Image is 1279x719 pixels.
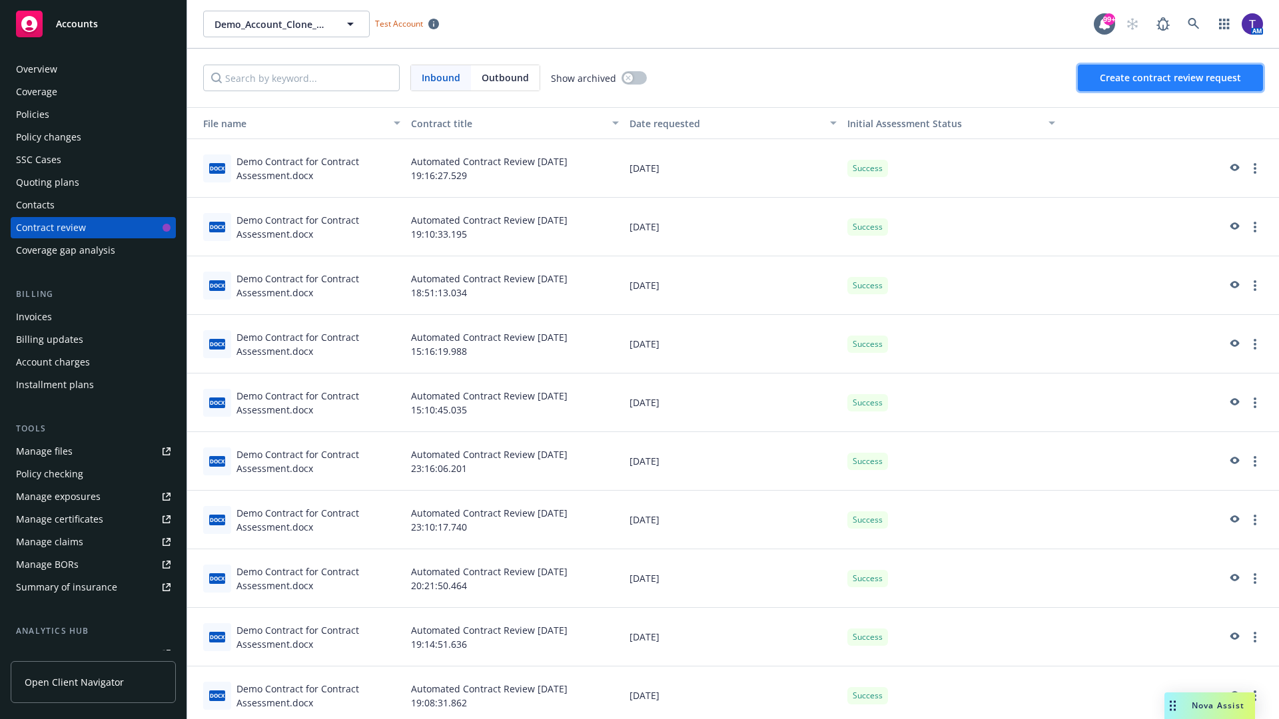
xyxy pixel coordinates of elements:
div: Toggle SortBy [847,117,1041,130]
span: docx [209,690,225,700]
span: Success [853,514,883,526]
div: Coverage gap analysis [16,240,115,261]
span: docx [209,280,225,290]
a: Accounts [11,5,176,43]
div: Demo Contract for Contract Assessment.docx [236,506,400,534]
input: Search by keyword... [203,65,400,91]
div: Automated Contract Review [DATE] 19:16:27.529 [406,139,624,198]
a: preview [1226,160,1242,176]
div: Manage files [16,441,73,462]
span: docx [209,515,225,525]
div: Policies [16,104,49,125]
div: Analytics hub [11,624,176,638]
span: Test Account [375,18,423,29]
a: preview [1226,688,1242,704]
div: 99+ [1103,13,1115,25]
a: Manage claims [11,531,176,553]
div: Demo Contract for Contract Assessment.docx [236,389,400,417]
span: docx [209,456,225,466]
span: Test Account [370,17,444,31]
div: Automated Contract Review [DATE] 19:10:33.195 [406,198,624,256]
div: Manage BORs [16,554,79,575]
div: SSC Cases [16,149,61,170]
span: Demo_Account_Clone_QA_CR_Tests_Demo [214,17,330,31]
div: Tools [11,422,176,435]
img: photo [1242,13,1263,35]
div: Installment plans [16,374,94,395]
a: preview [1226,395,1242,411]
a: more [1247,336,1263,352]
a: preview [1226,629,1242,645]
span: docx [209,163,225,173]
a: more [1247,160,1263,176]
a: more [1247,219,1263,235]
span: Show archived [551,71,616,85]
div: Loss summary generator [16,643,127,664]
span: Open Client Navigator [25,675,124,689]
div: Contract review [16,217,86,238]
div: Manage exposures [16,486,101,507]
span: Nova Assist [1192,700,1244,711]
a: Start snowing [1119,11,1146,37]
div: Overview [16,59,57,80]
div: Drag to move [1164,692,1181,719]
span: Outbound [482,71,529,85]
a: Contract review [11,217,176,238]
a: Coverage gap analysis [11,240,176,261]
div: Billing updates [16,329,83,350]
div: Date requested [630,117,823,130]
span: Create contract review request [1100,71,1241,84]
a: Policies [11,104,176,125]
div: Automated Contract Review [DATE] 23:16:06.201 [406,432,624,491]
a: Search [1180,11,1207,37]
span: docx [209,573,225,583]
button: Nova Assist [1164,692,1255,719]
a: more [1247,512,1263,528]
a: preview [1226,512,1242,528]
button: Date requested [624,107,843,139]
div: Demo Contract for Contract Assessment.docx [236,154,400,182]
div: Demo Contract for Contract Assessment.docx [236,272,400,300]
span: Initial Assessment Status [847,117,962,130]
a: Billing updates [11,329,176,350]
a: Policy changes [11,126,176,148]
a: SSC Cases [11,149,176,170]
span: Success [853,397,883,409]
div: [DATE] [624,139,843,198]
div: Contacts [16,194,55,216]
a: preview [1226,453,1242,469]
span: Outbound [471,65,540,91]
span: Accounts [56,19,98,29]
span: docx [209,632,225,642]
a: Manage BORs [11,554,176,575]
a: Summary of insurance [11,577,176,598]
span: docx [209,339,225,349]
div: Demo Contract for Contract Assessment.docx [236,330,400,358]
a: Overview [11,59,176,80]
a: Loss summary generator [11,643,176,664]
button: Create contract review request [1078,65,1263,91]
a: Report a Bug [1150,11,1176,37]
div: Automated Contract Review [DATE] 18:51:13.034 [406,256,624,315]
span: Success [853,221,883,233]
a: more [1247,629,1263,645]
a: preview [1226,278,1242,294]
div: Policy checking [16,463,83,485]
div: [DATE] [624,432,843,491]
a: Invoices [11,306,176,328]
div: Contract title [411,117,604,130]
a: Manage certificates [11,509,176,530]
div: [DATE] [624,198,843,256]
div: Demo Contract for Contract Assessment.docx [236,565,400,593]
div: Billing [11,288,176,301]
a: Manage exposures [11,486,176,507]
a: Switch app [1211,11,1238,37]
div: Automated Contract Review [DATE] 20:21:50.464 [406,549,624,608]
div: [DATE] [624,373,843,432]
div: Automated Contract Review [DATE] 23:10:17.740 [406,491,624,549]
div: [DATE] [624,315,843,373]
a: more [1247,395,1263,411]
span: Inbound [422,71,460,85]
div: Policy changes [16,126,81,148]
